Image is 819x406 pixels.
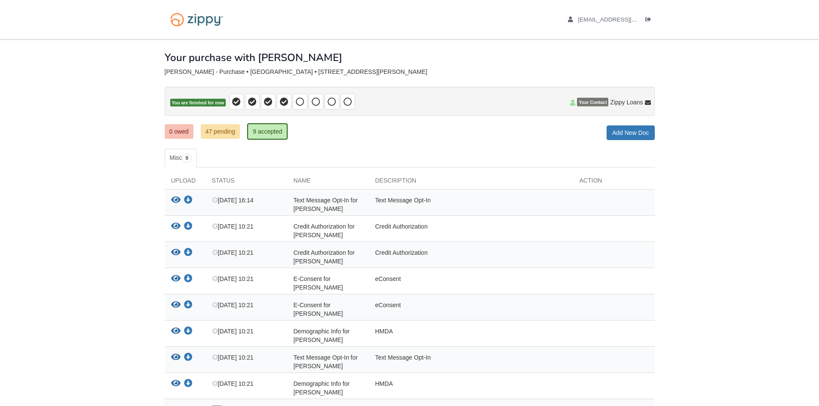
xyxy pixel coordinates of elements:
a: Download Text Message Opt-In for Aaron Rouse [184,197,193,204]
button: View Credit Authorization for Samantha Amburgey [171,248,181,257]
div: eConsent [369,275,573,292]
div: Action [573,176,655,189]
a: Download E-Consent for Aaron Rouse [184,276,193,283]
a: 0 owed [165,124,193,139]
button: View Demographic Info for Aaron Rouse [171,327,181,336]
div: HMDA [369,379,573,397]
button: View E-Consent for Aaron Rouse [171,275,181,284]
a: Download E-Consent for Samantha Amburgey [184,302,193,309]
button: View Demographic Info for Samantha Amburgey [171,379,181,388]
div: Upload [165,176,206,189]
a: edit profile [568,16,677,25]
span: [DATE] 16:14 [212,197,254,204]
span: [DATE] 10:21 [212,302,254,308]
a: Download Credit Authorization for Aaron Rouse [184,223,193,230]
span: [DATE] 10:21 [212,275,254,282]
span: [DATE] 10:21 [212,249,254,256]
button: View Text Message Opt-In for Samantha Amburgey [171,353,181,362]
a: 47 pending [201,124,240,139]
a: Download Credit Authorization for Samantha Amburgey [184,250,193,256]
div: Description [369,176,573,189]
span: E-Consent for [PERSON_NAME] [294,275,343,291]
span: E-Consent for [PERSON_NAME] [294,302,343,317]
span: Credit Authorization for [PERSON_NAME] [294,223,355,238]
a: 9 accepted [247,123,288,140]
a: Download Text Message Opt-In for Samantha Amburgey [184,354,193,361]
span: Credit Authorization for [PERSON_NAME] [294,249,355,265]
a: Download Demographic Info for Aaron Rouse [184,328,193,335]
span: 9 [182,154,192,162]
button: View Text Message Opt-In for Aaron Rouse [171,196,181,205]
span: [DATE] 10:21 [212,380,254,387]
span: Text Message Opt-In for [PERSON_NAME] [294,354,358,369]
div: Text Message Opt-In [369,353,573,370]
span: Zippy Loans [610,98,643,107]
span: Demographic Info for [PERSON_NAME] [294,328,350,343]
button: View Credit Authorization for Aaron Rouse [171,222,181,231]
div: Credit Authorization [369,222,573,239]
a: Misc [165,149,197,168]
h1: Your purchase with [PERSON_NAME] [165,52,342,63]
span: samanthaamburgey22@gmail.com [578,16,676,23]
span: [DATE] 10:21 [212,328,254,335]
span: Your Contact [577,98,608,107]
span: Text Message Opt-In for [PERSON_NAME] [294,197,358,212]
div: Text Message Opt-In [369,196,573,213]
div: Status [206,176,287,189]
a: Download Demographic Info for Samantha Amburgey [184,381,193,388]
span: [DATE] 10:21 [212,354,254,361]
span: Demographic Info for [PERSON_NAME] [294,380,350,396]
div: eConsent [369,301,573,318]
div: Name [287,176,369,189]
div: HMDA [369,327,573,344]
span: [DATE] 10:21 [212,223,254,230]
a: Add New Doc [607,125,655,140]
a: Log out [645,16,655,25]
img: Logo [165,9,229,31]
div: Credit Authorization [369,248,573,266]
span: You are finished for now [170,99,226,107]
button: View E-Consent for Samantha Amburgey [171,301,181,310]
div: [PERSON_NAME] - Purchase • [GEOGRAPHIC_DATA] • [STREET_ADDRESS][PERSON_NAME] [165,68,655,76]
